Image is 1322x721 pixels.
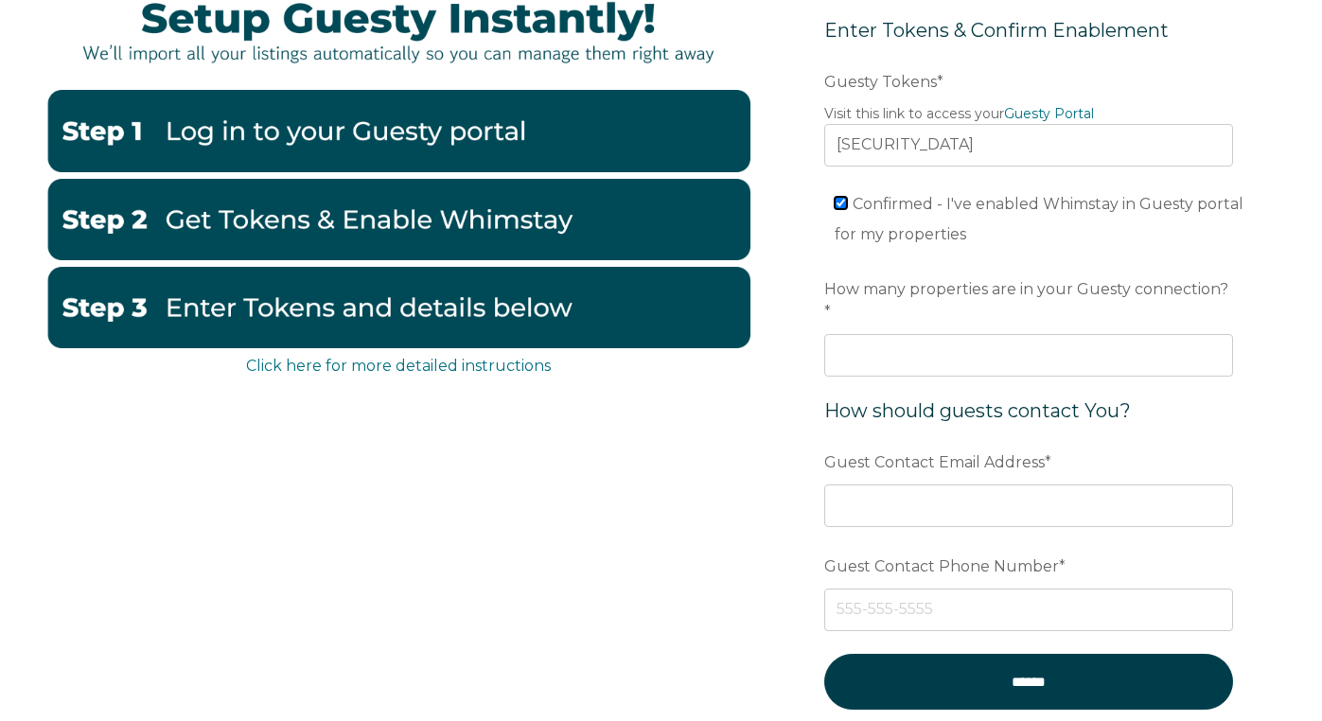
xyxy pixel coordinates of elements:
span: Guest Contact Email Address [824,448,1045,477]
img: EnterbelowGuesty [46,267,750,348]
img: Guestystep1-2 [46,90,750,171]
a: Guesty Portal [1004,105,1094,122]
img: GuestyTokensandenable [46,179,750,260]
input: 555-555-5555 [824,589,1233,630]
span: How many properties are in your Guesty connection? [824,274,1228,304]
input: Example: eyJhbGciOiJIUzI1NiIsInR5cCI6IkpXVCJ9.eyJ0b2tlbklkIjoiNjQ2NjA0ODdiNWE1Njg1NzkyMGNjYThkIiw... [824,124,1233,166]
legend: Visit this link to access your [824,104,1233,124]
span: Guest Contact Phone Number [824,552,1059,581]
span: Enter Tokens & Confirm Enablement [824,19,1169,42]
a: Click here for more detailed instructions [246,357,551,375]
span: Confirmed - I've enabled Whimstay in Guesty portal for my properties [835,195,1243,243]
span: Guesty Tokens [824,67,937,97]
input: Confirmed - I've enabled Whimstay in Guesty portal for my properties [835,197,847,209]
span: How should guests contact You? [824,399,1131,422]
